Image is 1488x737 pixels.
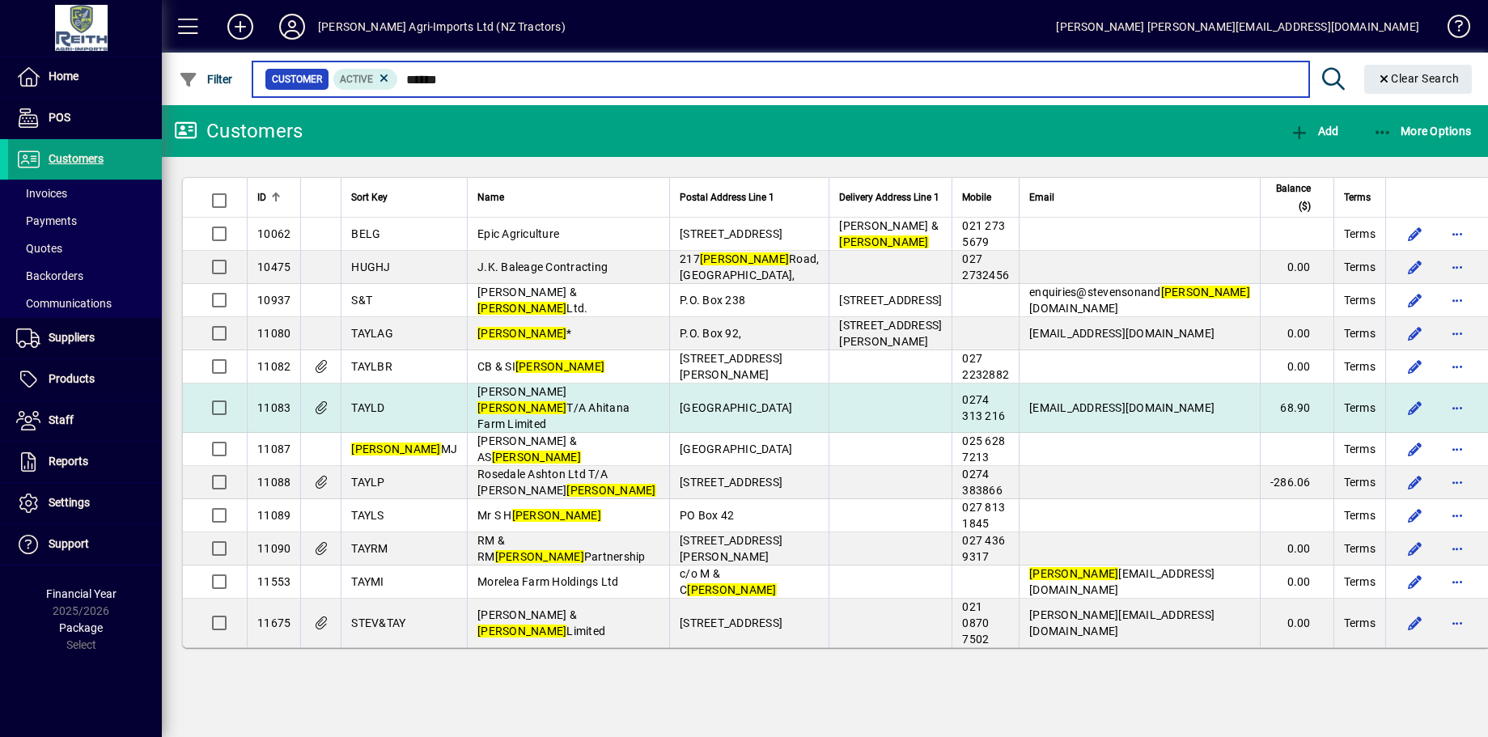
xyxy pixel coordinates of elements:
[49,496,90,509] span: Settings
[8,524,162,565] a: Support
[351,188,388,206] span: Sort Key
[492,451,581,464] em: [PERSON_NAME]
[1260,317,1333,350] td: 0.00
[1029,286,1250,315] span: enquiries@stevensonand [DOMAIN_NAME]
[8,483,162,523] a: Settings
[1029,327,1215,340] span: [EMAIL_ADDRESS][DOMAIN_NAME]
[1260,251,1333,284] td: 0.00
[1402,569,1428,595] button: Edit
[1373,125,1472,138] span: More Options
[16,297,112,310] span: Communications
[1444,436,1470,462] button: More options
[962,352,1009,381] span: 027 2232882
[1402,436,1428,462] button: Edit
[1344,292,1376,308] span: Terms
[1402,354,1428,379] button: Edit
[49,70,78,83] span: Home
[1377,72,1460,85] span: Clear Search
[962,252,1009,282] span: 027 2732456
[351,401,384,414] span: TAYLD
[257,616,290,629] span: 11675
[962,393,1005,422] span: 0274 313 216
[477,608,605,637] span: [PERSON_NAME] & Limited
[1444,254,1470,280] button: More options
[477,188,504,206] span: Name
[8,442,162,482] a: Reports
[49,372,95,385] span: Products
[962,434,1005,464] span: 025 628 7213
[1260,565,1333,599] td: 0.00
[839,219,939,248] span: [PERSON_NAME] &
[477,188,659,206] div: Name
[700,252,789,265] em: [PERSON_NAME]
[962,188,991,206] span: Mobile
[566,484,655,497] em: [PERSON_NAME]
[477,227,559,240] span: Epic Agriculture
[351,227,380,240] span: BELG
[257,360,290,373] span: 11082
[515,360,604,373] em: [PERSON_NAME]
[16,187,67,200] span: Invoices
[1444,395,1470,421] button: More options
[477,302,566,315] em: [PERSON_NAME]
[477,286,587,315] span: [PERSON_NAME] & Ltd.
[16,214,77,227] span: Payments
[8,262,162,290] a: Backorders
[8,57,162,97] a: Home
[477,434,581,464] span: [PERSON_NAME] & AS
[680,443,792,455] span: [GEOGRAPHIC_DATA]
[1364,65,1473,94] button: Clear
[257,509,290,522] span: 11089
[257,401,290,414] span: 11083
[680,401,792,414] span: [GEOGRAPHIC_DATA]
[351,360,392,373] span: TAYLBR
[680,567,777,596] span: c/o M & C
[1402,502,1428,528] button: Edit
[1402,610,1428,636] button: Edit
[680,534,782,563] span: [STREET_ADDRESS][PERSON_NAME]
[839,235,928,248] em: [PERSON_NAME]
[1260,350,1333,383] td: 0.00
[477,401,566,414] em: [PERSON_NAME]
[1402,536,1428,561] button: Edit
[1369,116,1476,146] button: More Options
[1344,259,1376,275] span: Terms
[1444,469,1470,495] button: More options
[49,152,104,165] span: Customers
[59,621,103,634] span: Package
[477,385,630,430] span: [PERSON_NAME] T/A Ahitana Farm Limited
[49,413,74,426] span: Staff
[477,625,566,637] em: [PERSON_NAME]
[1260,599,1333,647] td: 0.00
[680,476,782,489] span: [STREET_ADDRESS]
[351,443,440,455] em: [PERSON_NAME]
[257,575,290,588] span: 11553
[477,509,601,522] span: Mr S H
[477,575,618,588] span: Morelea Farm Holdings Ltd
[1444,569,1470,595] button: More options
[175,65,237,94] button: Filter
[16,269,83,282] span: Backorders
[1444,502,1470,528] button: More options
[1344,441,1376,457] span: Terms
[8,180,162,207] a: Invoices
[962,600,989,646] span: 021 0870 7502
[680,509,734,522] span: PO Box 42
[1402,395,1428,421] button: Edit
[1270,180,1311,215] span: Balance ($)
[49,537,89,550] span: Support
[1029,188,1250,206] div: Email
[49,111,70,124] span: POS
[333,69,398,90] mat-chip: Activation Status: Active
[257,260,290,273] span: 10475
[1344,400,1376,416] span: Terms
[1444,354,1470,379] button: More options
[1344,325,1376,341] span: Terms
[1444,536,1470,561] button: More options
[318,14,566,40] div: [PERSON_NAME] Agri-Imports Ltd (NZ Tractors)
[1344,507,1376,523] span: Terms
[257,294,290,307] span: 10937
[1029,608,1215,637] span: [PERSON_NAME][EMAIL_ADDRESS][DOMAIN_NAME]
[8,207,162,235] a: Payments
[272,71,322,87] span: Customer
